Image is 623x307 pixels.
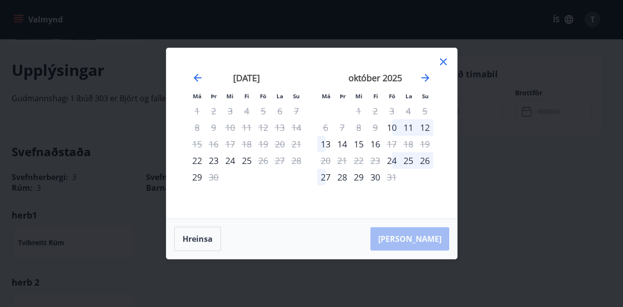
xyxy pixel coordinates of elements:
[272,119,288,136] td: Not available. laugardagur, 13. september 2025
[334,169,350,185] div: 28
[222,103,238,119] td: Not available. miðvikudagur, 3. september 2025
[317,136,334,152] td: Choose mánudagur, 13. október 2025 as your check-in date. It’s available.
[272,152,288,169] td: Not available. laugardagur, 27. september 2025
[317,152,334,169] td: Not available. mánudagur, 20. október 2025
[205,119,222,136] td: Not available. þriðjudagur, 9. september 2025
[272,136,288,152] td: Not available. laugardagur, 20. september 2025
[288,103,305,119] td: Not available. sunnudagur, 7. september 2025
[400,152,417,169] td: Choose laugardagur, 25. október 2025 as your check-in date. It’s available.
[384,119,400,136] div: Aðeins innritun í boði
[348,72,402,84] strong: október 2025
[272,103,288,119] td: Not available. laugardagur, 6. september 2025
[211,92,217,100] small: Þr
[238,136,255,152] td: Not available. fimmtudagur, 18. september 2025
[238,152,255,169] div: 25
[317,136,334,152] div: 13
[340,92,346,100] small: Þr
[417,119,433,136] td: Choose sunnudagur, 12. október 2025 as your check-in date. It’s available.
[255,152,272,169] div: Aðeins útritun í boði
[334,136,350,152] div: 14
[189,152,205,169] td: Choose mánudagur, 22. september 2025 as your check-in date. It’s available.
[384,169,400,185] div: Aðeins útritun í boði
[334,119,350,136] td: Not available. þriðjudagur, 7. október 2025
[293,92,300,100] small: Su
[222,152,238,169] div: 24
[334,152,350,169] td: Not available. þriðjudagur, 21. október 2025
[422,92,429,100] small: Su
[367,136,384,152] div: 16
[384,119,400,136] td: Choose föstudagur, 10. október 2025 as your check-in date. It’s available.
[367,169,384,185] td: Choose fimmtudagur, 30. október 2025 as your check-in date. It’s available.
[238,152,255,169] td: Choose fimmtudagur, 25. september 2025 as your check-in date. It’s available.
[400,103,417,119] td: Not available. laugardagur, 4. október 2025
[367,152,384,169] td: Not available. fimmtudagur, 23. október 2025
[222,119,238,136] td: Not available. miðvikudagur, 10. september 2025
[288,119,305,136] td: Not available. sunnudagur, 14. september 2025
[417,103,433,119] td: Not available. sunnudagur, 5. október 2025
[205,152,222,169] div: 23
[355,92,363,100] small: Mi
[276,92,283,100] small: La
[317,119,334,136] td: Not available. mánudagur, 6. október 2025
[384,169,400,185] td: Not available. föstudagur, 31. október 2025
[288,136,305,152] td: Not available. sunnudagur, 21. september 2025
[233,72,260,84] strong: [DATE]
[384,136,400,152] td: Not available. föstudagur, 17. október 2025
[384,103,400,119] td: Not available. föstudagur, 3. október 2025
[189,119,205,136] td: Not available. mánudagur, 8. september 2025
[420,72,431,84] div: Move forward to switch to the next month.
[367,169,384,185] div: 30
[400,119,417,136] div: 11
[350,169,367,185] td: Choose miðvikudagur, 29. október 2025 as your check-in date. It’s available.
[317,169,334,185] div: 27
[189,136,205,152] td: Not available. mánudagur, 15. september 2025
[400,152,417,169] div: 25
[226,92,234,100] small: Mi
[205,152,222,169] td: Choose þriðjudagur, 23. september 2025 as your check-in date. It’s available.
[389,92,395,100] small: Fö
[222,152,238,169] td: Choose miðvikudagur, 24. september 2025 as your check-in date. It’s available.
[205,169,222,185] div: Aðeins útritun í boði
[334,136,350,152] td: Choose þriðjudagur, 14. október 2025 as your check-in date. It’s available.
[238,119,255,136] td: Not available. fimmtudagur, 11. september 2025
[193,92,202,100] small: Má
[417,152,433,169] td: Choose sunnudagur, 26. október 2025 as your check-in date. It’s available.
[350,103,367,119] td: Not available. miðvikudagur, 1. október 2025
[405,92,412,100] small: La
[244,92,249,100] small: Fi
[367,103,384,119] td: Not available. fimmtudagur, 2. október 2025
[189,152,205,169] div: Aðeins innritun í boði
[350,169,367,185] div: 29
[255,136,272,152] td: Not available. föstudagur, 19. september 2025
[417,119,433,136] div: 12
[178,60,445,207] div: Calendar
[222,136,238,152] td: Not available. miðvikudagur, 17. september 2025
[189,169,205,185] td: Choose mánudagur, 29. september 2025 as your check-in date. It’s available.
[350,136,367,152] td: Choose miðvikudagur, 15. október 2025 as your check-in date. It’s available.
[400,119,417,136] td: Choose laugardagur, 11. október 2025 as your check-in date. It’s available.
[238,103,255,119] td: Not available. fimmtudagur, 4. september 2025
[317,169,334,185] td: Choose mánudagur, 27. október 2025 as your check-in date. It’s available.
[205,103,222,119] td: Not available. þriðjudagur, 2. september 2025
[205,136,222,152] td: Not available. þriðjudagur, 16. september 2025
[260,92,266,100] small: Fö
[384,152,400,169] div: Aðeins innritun í boði
[334,169,350,185] td: Choose þriðjudagur, 28. október 2025 as your check-in date. It’s available.
[373,92,378,100] small: Fi
[322,92,330,100] small: Má
[350,152,367,169] td: Not available. miðvikudagur, 22. október 2025
[384,136,400,152] div: Aðeins útritun í boði
[367,136,384,152] td: Choose fimmtudagur, 16. október 2025 as your check-in date. It’s available.
[205,169,222,185] td: Not available. þriðjudagur, 30. september 2025
[192,72,203,84] div: Move backward to switch to the previous month.
[255,103,272,119] td: Not available. föstudagur, 5. september 2025
[255,152,272,169] td: Not available. föstudagur, 26. september 2025
[417,136,433,152] td: Not available. sunnudagur, 19. október 2025
[384,152,400,169] td: Choose föstudagur, 24. október 2025 as your check-in date. It’s available.
[255,119,272,136] td: Not available. föstudagur, 12. september 2025
[400,136,417,152] td: Not available. laugardagur, 18. október 2025
[288,152,305,169] td: Not available. sunnudagur, 28. september 2025
[189,169,205,185] div: Aðeins innritun í boði
[174,227,221,251] button: Hreinsa
[350,119,367,136] td: Not available. miðvikudagur, 8. október 2025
